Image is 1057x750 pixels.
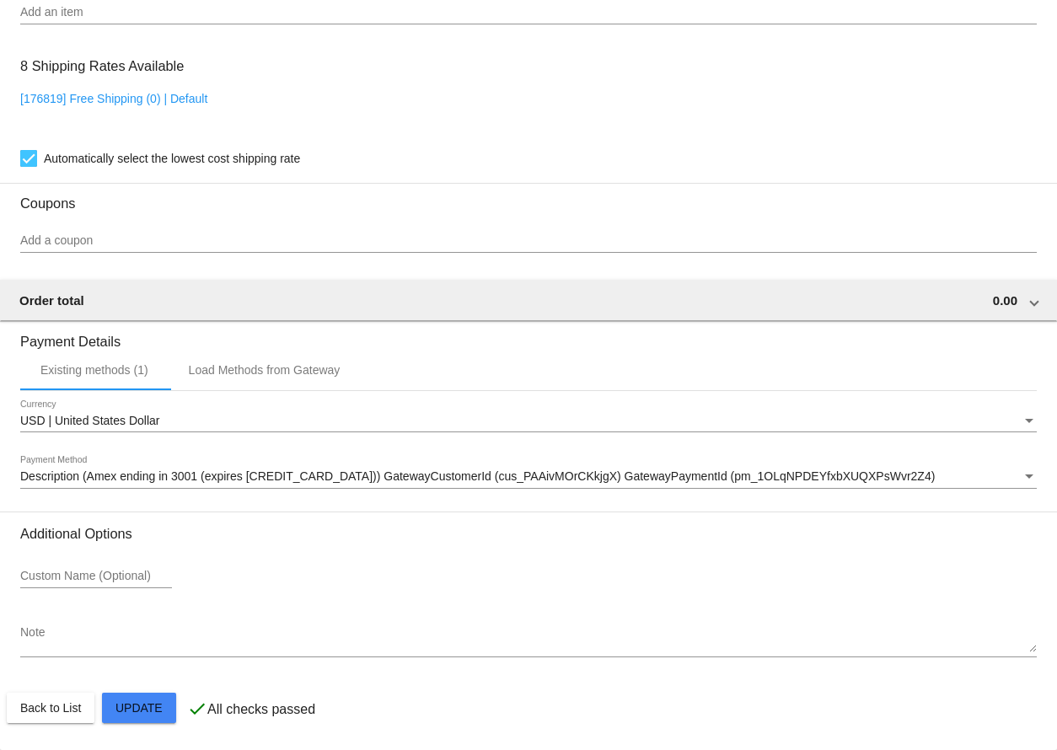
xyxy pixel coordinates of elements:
[187,699,207,719] mat-icon: check
[20,92,207,105] a: [176819] Free Shipping (0) | Default
[20,469,935,483] span: Description (Amex ending in 3001 (expires [CREDIT_CARD_DATA])) GatewayCustomerId (cus_PAAivMOrCKk...
[20,321,1037,350] h3: Payment Details
[189,363,341,377] div: Load Methods from Gateway
[40,363,148,377] div: Existing methods (1)
[102,693,176,723] button: Update
[993,293,1017,308] span: 0.00
[19,293,84,308] span: Order total
[20,470,1037,484] mat-select: Payment Method
[7,693,94,723] button: Back to List
[44,148,300,169] span: Automatically select the lowest cost shipping rate
[20,183,1037,212] h3: Coupons
[20,48,184,84] h3: 8 Shipping Rates Available
[20,701,81,715] span: Back to List
[20,415,1037,428] mat-select: Currency
[20,570,172,583] input: Custom Name (Optional)
[20,6,1037,19] input: Add an item
[115,701,163,715] span: Update
[20,234,1037,248] input: Add a coupon
[20,526,1037,542] h3: Additional Options
[20,414,159,427] span: USD | United States Dollar
[207,702,315,717] p: All checks passed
